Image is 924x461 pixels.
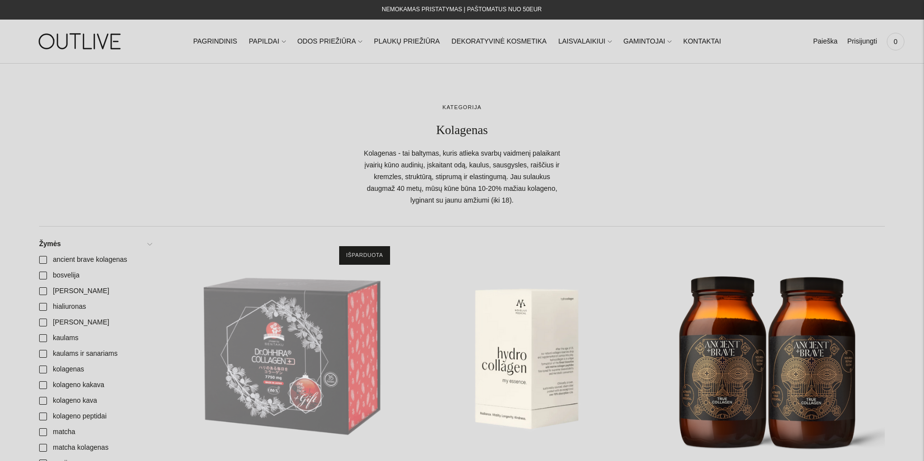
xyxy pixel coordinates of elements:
a: PLAUKŲ PRIEŽIŪRA [374,31,440,52]
a: [PERSON_NAME] [33,283,157,299]
a: PAGRINDINIS [193,31,237,52]
a: matcha kolagenas [33,440,157,456]
a: Paieška [813,31,837,52]
a: kolagenas [33,362,157,377]
a: hialiuronas [33,299,157,315]
a: DEKORATYVINĖ KOSMETIKA [452,31,547,52]
a: Žymės [33,236,157,252]
a: kolageno kava [33,393,157,409]
a: LAISVALAIKIUI [558,31,612,52]
a: Prisijungti [847,31,877,52]
span: 0 [889,35,902,48]
div: NEMOKAMAS PRISTATYMAS Į PAŠTOMATUS NUO 50EUR [382,4,542,16]
a: ancient brave kolagenas [33,252,157,268]
a: GAMINTOJAI [624,31,671,52]
a: PAPILDAI [249,31,286,52]
img: OUTLIVE [20,24,142,58]
a: [PERSON_NAME] [33,315,157,330]
a: matcha [33,424,157,440]
a: kolageno peptidai [33,409,157,424]
a: ODOS PRIEŽIŪRA [297,31,362,52]
a: kolageno kakava [33,377,157,393]
a: 0 [887,31,904,52]
a: bosvelija [33,268,157,283]
a: kaulams ir sanariams [33,346,157,362]
a: KONTAKTAI [683,31,721,52]
a: kaulams [33,330,157,346]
